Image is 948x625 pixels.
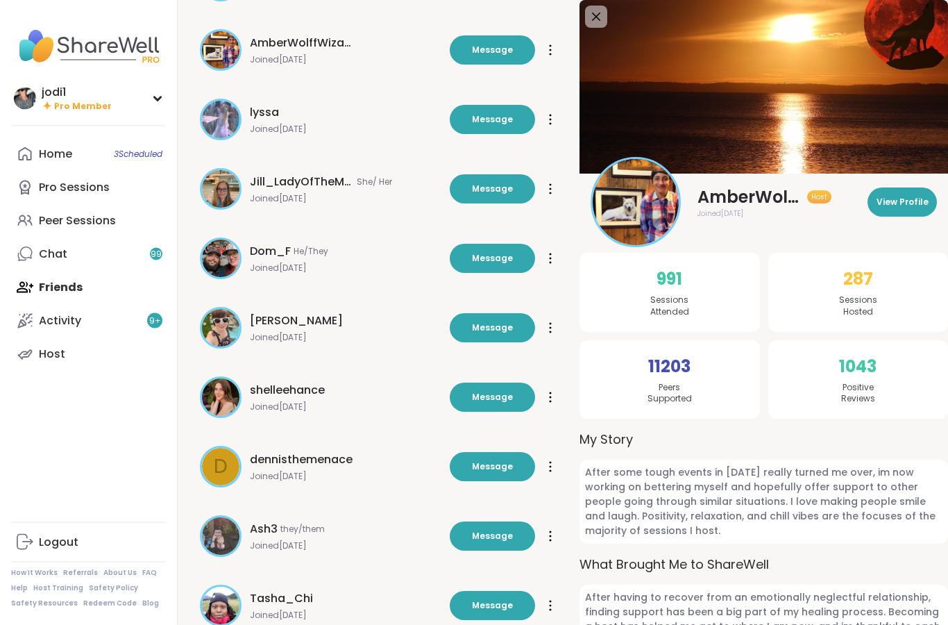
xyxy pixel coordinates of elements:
img: Adrienne_QueenOfTheDawn [202,310,239,347]
button: Message [450,244,535,274]
span: Joined [DATE] [250,55,441,66]
a: About Us [103,568,137,578]
img: AmberWolffWizard [593,159,679,245]
span: Joined [DATE] [250,402,441,413]
a: FAQ [142,568,157,578]
img: ShareWell Nav Logo [11,22,166,71]
span: Message [472,253,513,265]
a: Blog [142,599,159,608]
span: d [214,453,228,482]
span: Message [472,392,513,404]
span: AmberWolffWizard [250,35,354,52]
span: Message [472,322,513,335]
span: Tasha_Chi [250,591,313,608]
label: What Brought Me to ShareWell [579,555,948,574]
div: Home [39,147,72,162]
span: 287 [843,267,873,292]
a: Chat99 [11,237,166,271]
button: Message [450,314,535,343]
span: Joined [DATE] [250,610,441,622]
span: shelleehance [250,383,325,399]
a: Safety Policy [89,583,138,593]
span: Joined [DATE] [250,124,441,135]
span: Message [472,600,513,612]
span: Message [472,114,513,126]
span: Joined [DATE] [250,194,441,205]
button: Message [450,36,535,65]
a: Peer Sessions [11,204,166,237]
button: View Profile [867,187,937,217]
a: Host [11,337,166,371]
span: 11203 [648,354,691,379]
span: Sessions Attended [650,294,689,318]
a: Activity9+ [11,304,166,337]
div: Host [39,347,65,362]
span: 99 [151,249,162,260]
span: Peers Supported [647,382,692,406]
span: lyssa [250,105,279,122]
span: 991 [657,267,682,292]
img: Jill_LadyOfTheMountain [202,171,239,208]
span: [PERSON_NAME] [250,313,343,330]
span: She/ Her [357,177,392,188]
button: Message [450,383,535,412]
a: Help [11,583,28,593]
span: 9 + [149,315,161,327]
img: Ash3 [202,518,239,556]
span: Joined [DATE] [697,208,743,219]
span: Message [472,531,513,543]
a: Redeem Code [83,599,137,608]
span: Positive Reviews [841,382,875,406]
div: Chat [39,247,67,262]
a: Logout [11,526,166,559]
a: Host Training [33,583,83,593]
span: Message [472,461,513,474]
div: Peer Sessions [39,213,116,228]
span: After some tough events in [DATE] really turned me over, im now working on bettering myself and h... [579,460,948,544]
a: Safety Resources [11,599,78,608]
span: View Profile [877,196,929,208]
img: shelleehance [202,379,239,417]
button: Message [450,106,535,135]
a: Referrals [63,568,98,578]
span: AmberWolffWizard [697,186,802,208]
div: jodi1 [42,85,112,100]
span: Joined [DATE] [250,541,441,552]
a: Home3Scheduled [11,137,166,171]
div: Logout [39,535,78,550]
span: Pro Member [54,101,112,112]
a: How It Works [11,568,58,578]
span: dennisthemenace [250,452,353,469]
span: Joined [DATE] [250,472,441,483]
span: 3 Scheduled [114,149,162,160]
button: Message [450,522,535,551]
span: 1043 [839,354,877,379]
span: Ash3 [250,522,278,538]
span: Dom_F [250,244,291,260]
span: Message [472,44,513,57]
div: Pro Sessions [39,180,110,195]
img: Dom_F [202,240,239,278]
img: jodi1 [14,87,36,110]
img: lyssa [202,101,239,139]
button: Message [450,175,535,204]
button: Message [450,453,535,482]
img: Tasha_Chi [202,587,239,625]
span: Host [811,192,827,202]
div: Activity [39,313,81,328]
img: AmberWolffWizard [202,32,239,69]
span: Jill_LadyOfTheMountain [250,174,354,191]
button: Message [450,592,535,621]
a: Pro Sessions [11,171,166,204]
span: Message [472,183,513,196]
span: Joined [DATE] [250,333,441,344]
span: He/They [294,247,328,258]
label: My Story [579,430,948,449]
span: Joined [DATE] [250,263,441,274]
span: Sessions Hosted [839,294,877,318]
span: they/them [280,524,325,535]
